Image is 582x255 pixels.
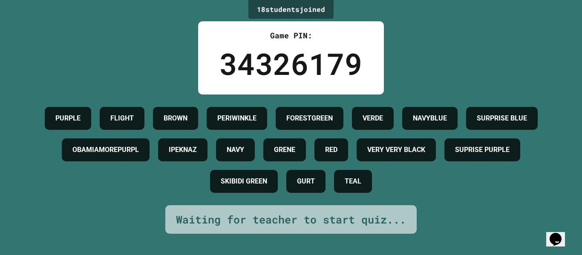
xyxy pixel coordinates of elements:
[363,113,383,123] h4: VERDE
[219,30,363,41] div: Game PIN:
[413,113,447,123] h4: NAVYBLUE
[110,113,134,123] h4: FLIGHT
[55,113,81,123] h4: PURPLE
[219,41,363,86] div: 34326179
[72,145,139,155] h4: OBAMIAMOREPURPL
[455,145,510,155] h4: SUPRISE PURPLE
[221,176,267,186] h4: SKIBIDI GREEN
[477,113,527,123] h4: SURPRISE BLUE
[546,221,573,246] iframe: chat widget
[169,145,197,155] h4: IPEKNAZ
[345,176,361,186] h4: TEAL
[274,145,295,155] h4: GRENE
[176,212,406,228] div: Waiting for teacher to start quiz...
[217,113,256,123] h4: PERIWINKLE
[286,113,333,123] h4: FORESTGREEN
[367,145,425,155] h4: VERY VERY BLACK
[164,113,187,123] h4: BROWN
[227,145,244,155] h4: NAVY
[297,176,315,186] h4: GURT
[325,145,337,155] h4: RED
